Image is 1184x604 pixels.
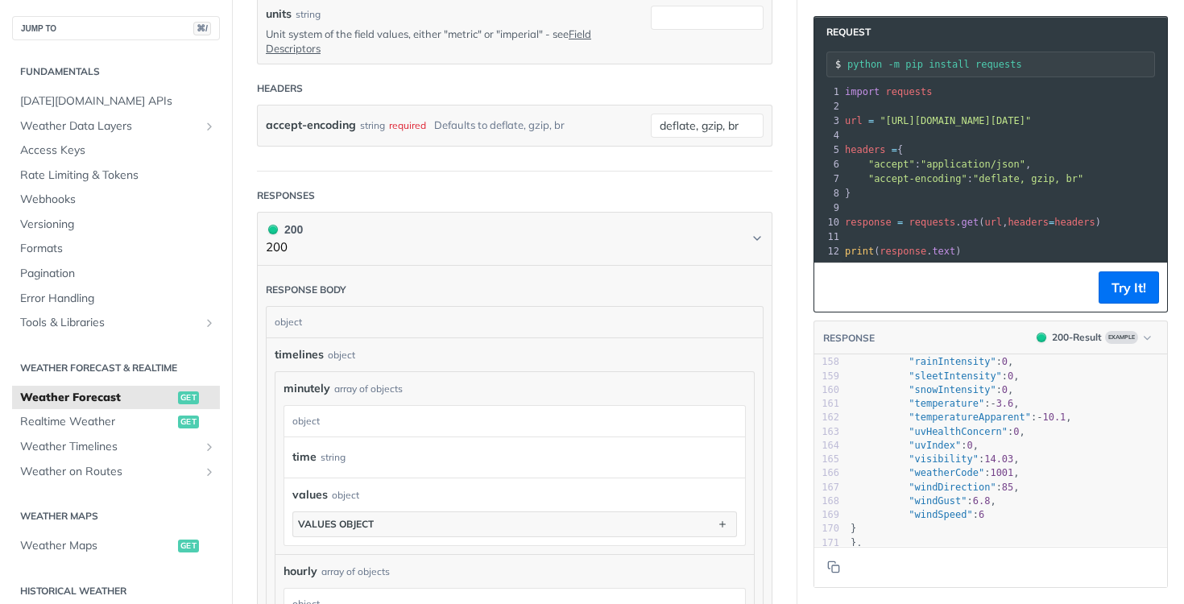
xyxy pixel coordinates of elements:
[293,512,736,536] button: values object
[284,563,317,580] span: hourly
[814,397,839,411] div: 161
[20,118,199,134] span: Weather Data Layers
[822,555,845,579] button: Copy to clipboard
[266,221,764,257] button: 200 200200
[1054,217,1095,228] span: headers
[20,315,199,331] span: Tools & Libraries
[267,307,759,337] div: object
[845,217,1101,228] span: . ( , )
[20,538,174,554] span: Weather Maps
[178,391,199,404] span: get
[1002,356,1008,367] span: 0
[880,115,1031,126] span: "[URL][DOMAIN_NAME][DATE]"
[814,114,842,128] div: 3
[814,494,839,508] div: 168
[20,414,174,430] span: Realtime Weather
[845,173,1083,184] span: :
[20,217,216,233] span: Versioning
[20,266,216,282] span: Pagination
[284,380,330,397] span: minutely
[20,439,199,455] span: Weather Timelines
[845,188,851,199] span: }
[814,370,839,383] div: 159
[886,86,933,97] span: requests
[909,356,996,367] span: "rainIntensity"
[389,114,426,137] div: required
[814,99,842,114] div: 2
[12,435,220,459] a: Weather TimelinesShow subpages for Weather Timelines
[814,383,839,397] div: 160
[1002,482,1013,493] span: 85
[268,225,278,234] span: 200
[973,495,991,507] span: 6.8
[814,172,842,186] div: 7
[814,128,842,143] div: 4
[328,348,355,362] div: object
[203,120,216,133] button: Show subpages for Weather Data Layers
[203,441,216,453] button: Show subpages for Weather Timelines
[12,262,220,286] a: Pagination
[845,159,1031,170] span: : ,
[851,453,1020,465] span: : ,
[203,316,216,329] button: Show subpages for Tools & Libraries
[1008,217,1049,228] span: headers
[12,386,220,410] a: Weather Forecastget
[284,406,741,436] div: object
[814,453,839,466] div: 165
[178,416,199,428] span: get
[984,453,1013,465] span: 14.03
[257,81,303,96] div: Headers
[20,291,216,307] span: Error Handling
[321,445,346,469] div: string
[909,482,996,493] span: "windDirection"
[20,390,174,406] span: Weather Forecast
[12,163,220,188] a: Rate Limiting & Tokens
[178,540,199,552] span: get
[12,237,220,261] a: Formats
[20,192,216,208] span: Webhooks
[12,534,220,558] a: Weather Mapsget
[334,382,403,396] div: array of objects
[814,157,842,172] div: 6
[845,217,892,228] span: response
[12,584,220,598] h2: Historical Weather
[12,509,220,523] h2: Weather Maps
[814,143,842,157] div: 5
[851,426,1025,437] span: : ,
[851,440,979,451] span: : ,
[814,201,842,215] div: 9
[360,114,385,137] div: string
[851,509,984,520] span: :
[332,488,359,503] div: object
[12,460,220,484] a: Weather on RoutesShow subpages for Weather on Routes
[851,523,856,534] span: }
[1008,370,1013,382] span: 0
[868,159,915,170] span: "accept"
[851,495,996,507] span: : ,
[814,355,839,369] div: 158
[296,7,321,22] div: string
[1037,333,1046,342] span: 200
[12,188,220,212] a: Webhooks
[979,509,984,520] span: 6
[12,213,220,237] a: Versioning
[897,217,903,228] span: =
[996,398,1014,409] span: 3.6
[814,230,842,244] div: 11
[851,482,1020,493] span: : ,
[814,425,839,439] div: 163
[909,495,967,507] span: "windGust"
[851,537,863,548] span: },
[12,311,220,335] a: Tools & LibrariesShow subpages for Tools & Libraries
[1099,271,1159,304] button: Try It!
[822,330,876,346] button: RESPONSE
[20,464,199,480] span: Weather on Routes
[814,85,842,99] div: 1
[266,6,292,23] label: units
[845,86,880,97] span: import
[932,246,955,257] span: text
[822,275,845,300] button: Copy to clipboard
[851,384,1013,395] span: : ,
[909,398,984,409] span: "temperature"
[814,439,839,453] div: 164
